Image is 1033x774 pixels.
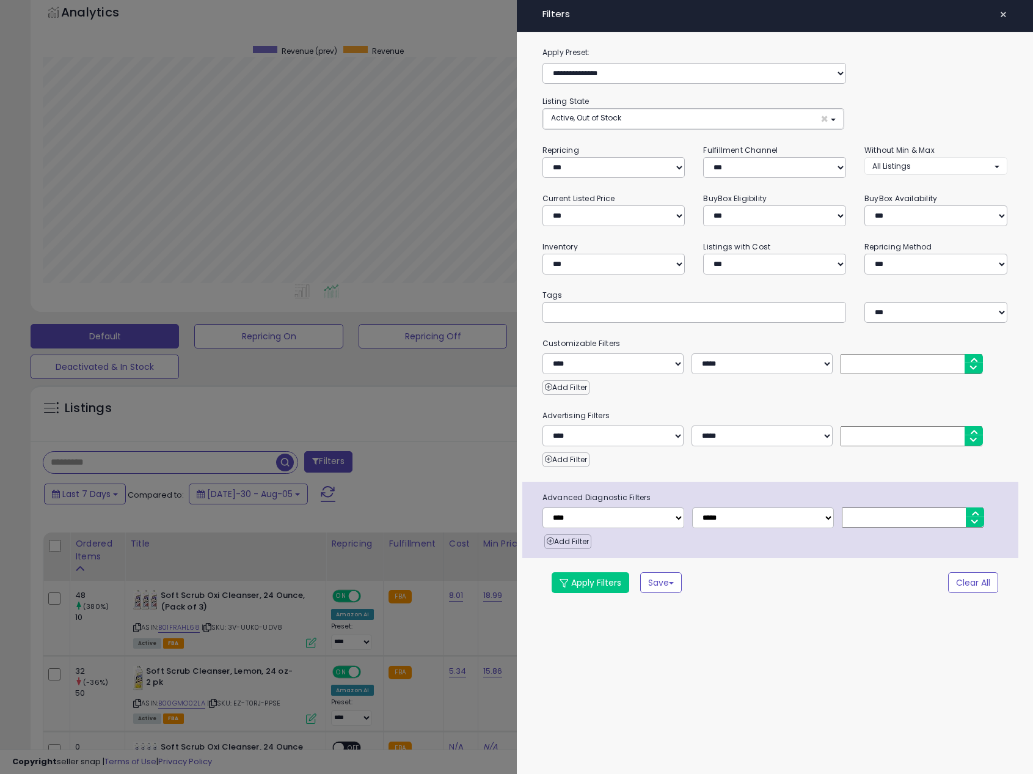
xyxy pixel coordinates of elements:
[640,572,682,593] button: Save
[864,145,935,155] small: Without Min & Max
[542,9,1007,20] h4: Filters
[533,409,1017,422] small: Advertising Filters
[820,112,828,125] span: ×
[995,6,1012,23] button: ×
[542,193,615,204] small: Current Listed Price
[542,96,590,106] small: Listing State
[864,193,937,204] small: BuyBox Availability
[703,145,778,155] small: Fulfillment Channel
[703,241,770,252] small: Listings with Cost
[551,112,621,123] span: Active, Out of Stock
[533,289,1017,302] small: Tags
[533,491,1018,504] span: Advanced Diagnostic Filters
[533,337,1017,350] small: Customizable Filters
[999,6,1007,23] span: ×
[872,161,911,171] span: All Listings
[542,380,590,395] button: Add Filter
[544,534,591,549] button: Add Filter
[542,452,590,467] button: Add Filter
[542,241,578,252] small: Inventory
[533,46,1017,59] label: Apply Preset:
[864,241,932,252] small: Repricing Method
[948,572,998,593] button: Clear All
[864,157,1007,175] button: All Listings
[543,109,844,129] button: Active, Out of Stock ×
[542,145,579,155] small: Repricing
[552,572,629,593] button: Apply Filters
[703,193,767,204] small: BuyBox Eligibility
